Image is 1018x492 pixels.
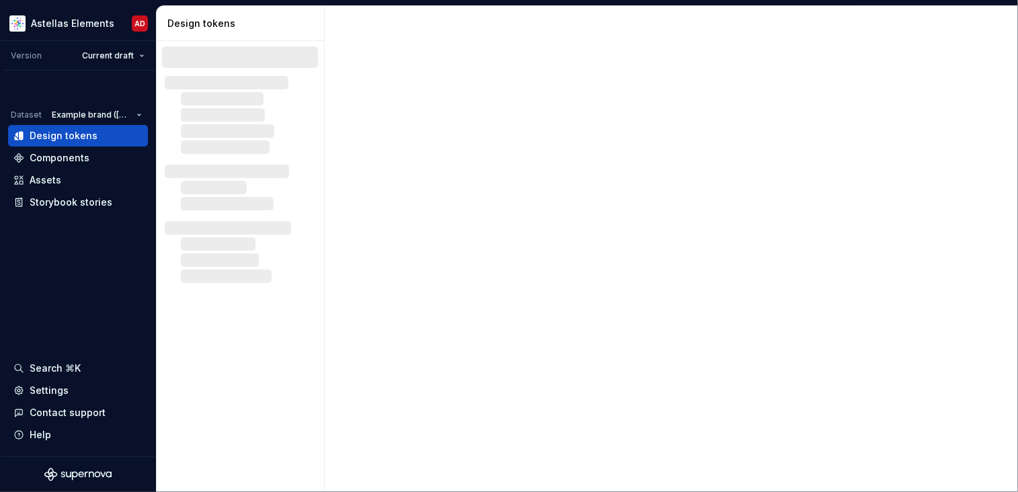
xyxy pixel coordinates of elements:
a: Components [8,147,148,169]
div: Storybook stories [30,196,112,209]
span: Example brand ([GEOGRAPHIC_DATA]) [52,110,131,120]
a: Storybook stories [8,192,148,213]
svg: Supernova Logo [44,468,112,481]
div: Version [11,50,42,61]
button: Current draft [76,46,151,65]
button: Search ⌘K [8,358,148,379]
div: Assets [30,173,61,187]
a: Assets [8,169,148,191]
button: Help [8,424,148,446]
div: Help [30,428,51,442]
div: Design tokens [30,129,97,142]
button: Contact support [8,402,148,423]
div: Contact support [30,406,106,419]
div: Settings [30,384,69,397]
div: Astellas Elements [31,17,114,30]
a: Settings [8,380,148,401]
a: Design tokens [8,125,148,147]
div: AD [134,18,145,29]
div: Dataset [11,110,42,120]
button: Example brand ([GEOGRAPHIC_DATA]) [46,106,148,124]
div: Design tokens [167,17,319,30]
button: Astellas ElementsAD [3,9,153,38]
div: Search ⌘K [30,362,81,375]
img: b2369ad3-f38c-46c1-b2a2-f2452fdbdcd2.png [9,15,26,32]
span: Current draft [82,50,134,61]
div: Components [30,151,89,165]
